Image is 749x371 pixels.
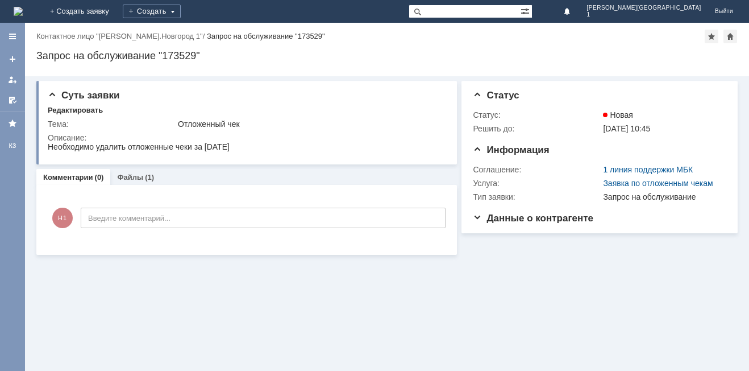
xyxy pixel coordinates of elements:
[14,7,23,16] a: Перейти на домашнюю страницу
[473,192,601,201] div: Тип заявки:
[603,124,650,133] span: [DATE] 10:45
[207,32,325,40] div: Запрос на обслуживание "173529"
[587,11,701,18] span: 1
[48,90,119,101] span: Суть заявки
[587,5,701,11] span: [PERSON_NAME][GEOGRAPHIC_DATA]
[473,90,519,101] span: Статус
[3,71,22,89] a: Мои заявки
[3,91,22,109] a: Мои согласования
[117,173,143,182] a: Файлы
[473,165,601,174] div: Соглашение:
[123,5,181,18] div: Создать
[36,32,207,40] div: /
[52,208,73,228] span: Н1
[14,7,23,16] img: logo
[705,30,718,43] div: Добавить в избранное
[3,142,22,151] div: КЗ
[723,30,737,43] div: Сделать домашней страницей
[145,173,154,182] div: (1)
[36,32,203,40] a: Контактное лицо "[PERSON_NAME].Новгород 1"
[43,173,93,182] a: Комментарии
[603,192,721,201] div: Запрос на обслуживание
[603,110,633,119] span: Новая
[3,50,22,68] a: Создать заявку
[178,119,442,129] div: Отложенный чек
[48,106,103,115] div: Редактировать
[473,124,601,133] div: Решить до:
[36,50,738,61] div: Запрос на обслуживание "173529"
[95,173,104,182] div: (0)
[473,213,593,224] span: Данные о контрагенте
[473,179,601,188] div: Услуга:
[521,5,532,16] span: Расширенный поиск
[48,119,176,129] div: Тема:
[473,145,549,155] span: Информация
[603,165,693,174] a: 1 линия поддержки МБК
[3,137,22,155] a: КЗ
[603,179,713,188] a: Заявка по отложенным чекам
[48,133,444,142] div: Описание:
[473,110,601,119] div: Статус:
